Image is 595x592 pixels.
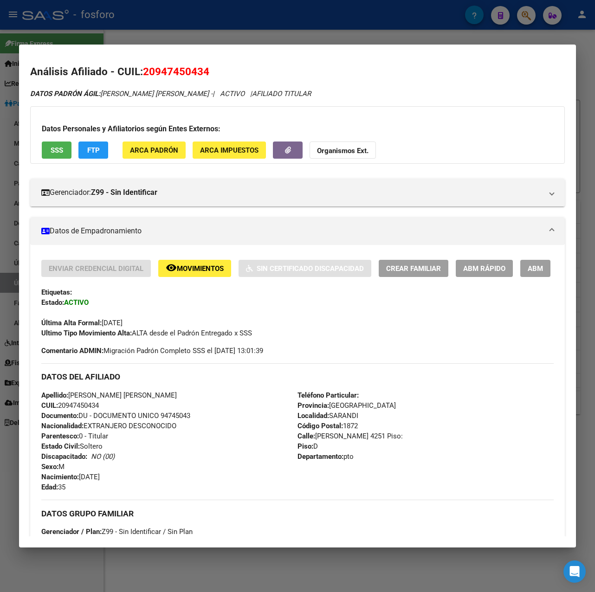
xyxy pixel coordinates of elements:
span: SSS [51,146,63,154]
span: Sin Certificado Discapacidad [257,264,364,273]
mat-icon: remove_red_eye [166,262,177,273]
span: DU - DOCUMENTO UNICO 94745043 [41,412,190,420]
strong: Piso: [297,442,313,450]
button: Crear Familiar [379,260,448,277]
span: SARANDI [297,412,358,420]
span: ALTA desde el Padrón Entregado x SSS [41,329,252,337]
button: ARCA Impuestos [193,142,266,159]
span: 20947450434 [143,65,209,77]
strong: Etiquetas: [41,288,72,296]
strong: Z99 - Sin Identificar [91,187,157,198]
strong: Sexo: [41,463,58,471]
span: ARCA Padrón [130,146,178,154]
strong: Provincia: [297,401,329,410]
span: 0 - Titular [41,432,108,440]
strong: Código Postal: [297,422,343,430]
strong: Estado Civil: [41,442,80,450]
button: FTP [78,142,108,159]
strong: Nacionalidad: [41,422,84,430]
span: 35 [41,483,65,491]
span: AFILIADO TITULAR [252,90,311,98]
span: ABM [528,264,543,273]
mat-panel-title: Gerenciador: [41,187,543,198]
button: Organismos Ext. [310,142,376,159]
span: ABM Rápido [463,264,505,273]
strong: Discapacitado: [41,452,87,461]
strong: Parentesco: [41,432,79,440]
strong: Última Alta Formal: [41,319,102,327]
span: D [297,442,318,450]
strong: CUIL: [41,401,58,410]
strong: Gerenciador / Plan: [41,528,102,536]
button: Movimientos [158,260,231,277]
h3: Datos Personales y Afiliatorios según Entes Externos: [42,123,553,135]
h3: DATOS DEL AFILIADO [41,372,554,382]
span: Migración Padrón Completo SSS el [DATE] 13:01:39 [41,346,263,356]
strong: Comentario ADMIN: [41,347,103,355]
strong: Nacimiento: [41,473,79,481]
strong: Estado: [41,298,64,307]
button: ARCA Padrón [123,142,186,159]
button: ABM Rápido [456,260,513,277]
strong: Documento: [41,412,78,420]
mat-panel-title: Datos de Empadronamiento [41,225,543,237]
span: [PERSON_NAME] [PERSON_NAME] - [30,90,213,98]
span: [DATE] [41,319,123,327]
i: NO (00) [91,452,115,461]
strong: Localidad: [297,412,329,420]
button: ABM [520,260,550,277]
span: [PERSON_NAME] 4251 Piso: [297,432,403,440]
i: | ACTIVO | [30,90,311,98]
button: Enviar Credencial Digital [41,260,151,277]
span: EXTRANJERO DESCONOCIDO [41,422,176,430]
mat-expansion-panel-header: Gerenciador:Z99 - Sin Identificar [30,179,565,206]
span: 20947450434 [41,401,99,410]
strong: Apellido: [41,391,68,399]
span: FTP [87,146,100,154]
strong: Calle: [297,432,315,440]
span: [PERSON_NAME] [PERSON_NAME] [41,391,177,399]
span: Soltero [41,442,103,450]
h2: Análisis Afiliado - CUIL: [30,64,565,80]
div: Open Intercom Messenger [563,560,586,583]
span: Movimientos [177,264,224,273]
span: Enviar Credencial Digital [49,264,143,273]
span: [GEOGRAPHIC_DATA] [297,401,396,410]
span: Z99 - Sin Identificar / Sin Plan [41,528,193,536]
h3: DATOS GRUPO FAMILIAR [41,508,554,519]
span: M [41,463,65,471]
span: Crear Familiar [386,264,441,273]
strong: ACTIVO [64,298,89,307]
button: Sin Certificado Discapacidad [239,260,371,277]
strong: Edad: [41,483,58,491]
button: SSS [42,142,71,159]
strong: Departamento: [297,452,343,461]
strong: Organismos Ext. [317,147,369,155]
span: [DATE] [41,473,100,481]
span: ARCA Impuestos [200,146,259,154]
span: pto [297,452,354,461]
span: 1872 [297,422,358,430]
strong: DATOS PADRÓN ÁGIL: [30,90,100,98]
strong: Ultimo Tipo Movimiento Alta: [41,329,132,337]
strong: Teléfono Particular: [297,391,359,399]
mat-expansion-panel-header: Datos de Empadronamiento [30,217,565,245]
